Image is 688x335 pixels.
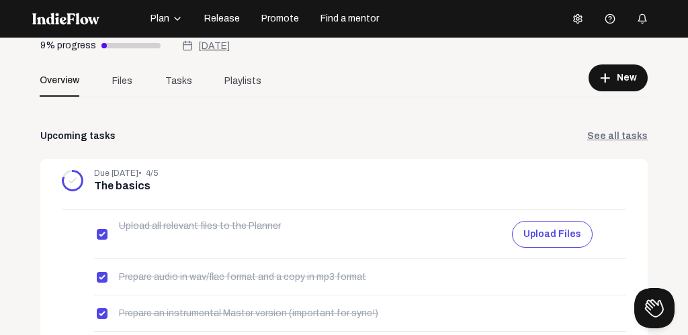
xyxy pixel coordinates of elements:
[118,220,340,232] input: write a task name
[150,12,169,26] span: Plan
[617,71,637,85] span: New
[149,64,208,97] a: Tasks
[599,72,611,84] mat-icon: add
[32,13,99,25] img: indieflow-logo-white.svg
[208,64,277,97] a: Playlists
[112,74,132,88] span: Files
[118,271,431,283] input: write a task name
[24,64,95,97] a: Overview
[196,8,248,30] button: Release
[634,288,675,328] iframe: Toggle Customer Support
[253,8,307,30] button: Promote
[165,74,192,88] span: Tasks
[512,221,593,248] button: Upload files
[142,8,191,30] button: Plan
[40,39,96,52] div: 9% progress
[198,41,230,51] span: [DATE]
[62,167,626,210] mat-expansion-panel-header: Due [DATE]• 4/5
[40,130,116,143] div: Upcoming tasks
[138,169,158,178] span: • 4/5
[40,64,79,97] span: Overview
[312,8,387,30] button: Find a mentor
[589,64,648,91] button: New
[261,12,299,26] span: Promote
[224,74,261,88] span: Playlists
[118,307,447,319] input: write a task name
[95,64,149,97] a: Files
[587,130,648,143] a: See all tasks
[320,12,379,26] span: Find a mentor
[204,12,240,26] span: Release
[182,38,230,54] button: [DATE]
[94,169,138,178] span: Due [DATE]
